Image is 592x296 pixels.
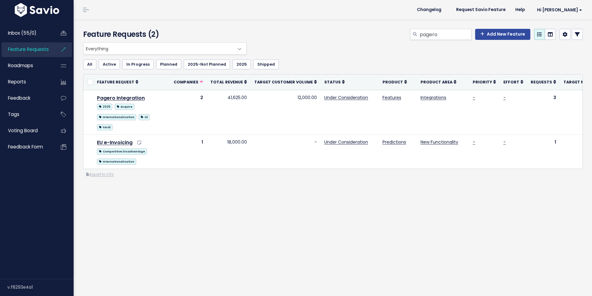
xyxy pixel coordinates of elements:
[207,134,251,169] td: 18,000.00
[473,79,492,85] span: Priority
[97,124,113,130] span: Yardi
[503,94,506,101] a: -
[174,79,198,85] span: Companies
[2,107,51,121] a: Tags
[184,60,230,69] a: 2025-Not Planned
[503,79,523,85] a: Effort
[421,94,446,101] a: Integrations
[382,79,403,85] span: Product
[156,60,181,69] a: Planned
[382,94,401,101] a: Features
[8,144,43,150] span: Feedback form
[421,79,456,85] a: Product Area
[97,104,112,110] span: 2025
[382,79,407,85] a: Product
[531,79,552,85] span: Requests
[2,26,51,40] a: Inbox (55/0)
[510,5,530,14] a: Help
[170,134,207,169] td: 1
[233,60,251,69] a: 2025
[421,139,458,145] a: New Functionality
[2,140,51,154] a: Feedback form
[503,79,519,85] span: Effort
[86,172,114,177] a: Export to CSV
[139,114,150,120] span: Q1
[254,79,313,85] span: Target Customer Volume
[83,60,96,69] a: All
[8,111,19,117] span: Tags
[97,79,138,85] a: Feature Request
[324,94,368,101] a: Under Consideration
[97,139,133,146] a: EU e-Invoicing
[253,60,279,69] a: Shipped
[251,90,321,134] td: 12,000.00
[122,60,154,69] a: In Progress
[210,79,243,85] span: Total Revenue
[324,79,345,85] a: Status
[254,79,317,85] a: Target Customer Volume
[527,134,560,169] td: 1
[8,46,49,52] span: Feature Requests
[97,114,136,120] span: Internationalization
[97,123,113,131] a: Yardi
[83,60,583,69] ul: Filter feature requests
[2,124,51,138] a: Voting Board
[97,94,145,102] a: Pagero Integration
[324,79,341,85] span: Status
[13,3,61,17] img: logo-white.9d6f32f41409.svg
[8,127,38,134] span: Voting Board
[8,62,33,69] span: Roadmaps
[83,29,244,40] h4: Feature Requests (2)
[2,91,51,105] a: Feedback
[97,159,136,165] span: Internationalization
[97,148,147,155] span: Competitive Disadvantage
[475,29,530,40] a: Add New Feature
[324,139,368,145] a: Under Consideration
[174,79,203,85] a: Companies
[2,75,51,89] a: Reports
[419,29,471,40] input: Search features...
[473,79,496,85] a: Priority
[99,60,120,69] a: Active
[2,59,51,73] a: Roadmaps
[473,94,475,101] a: -
[115,104,134,110] span: Acquire
[97,102,112,110] a: 2025
[417,8,441,12] span: Changelog
[503,139,506,145] a: -
[8,95,30,101] span: Feedback
[451,5,510,14] a: Request Savio Feature
[170,90,207,134] td: 2
[382,139,406,145] a: Predictions
[207,90,251,134] td: 41,625.00
[537,8,582,12] span: Hi [PERSON_NAME]
[251,134,321,169] td: -
[7,279,74,295] div: v.f8293e4a1
[8,30,37,36] span: Inbox (55/0)
[531,79,556,85] a: Requests
[421,79,452,85] span: Product Area
[2,42,51,56] a: Feature Requests
[473,139,475,145] a: -
[97,157,136,165] a: Internationalization
[527,90,560,134] td: 3
[83,42,247,55] span: Everything
[97,113,136,121] a: Internationalization
[83,43,234,54] span: Everything
[210,79,247,85] a: Total Revenue
[8,79,26,85] span: Reports
[115,102,134,110] a: Acquire
[139,113,150,121] a: Q1
[97,79,134,85] span: Feature Request
[97,147,147,155] a: Competitive Disadvantage
[530,5,587,15] a: Hi [PERSON_NAME]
